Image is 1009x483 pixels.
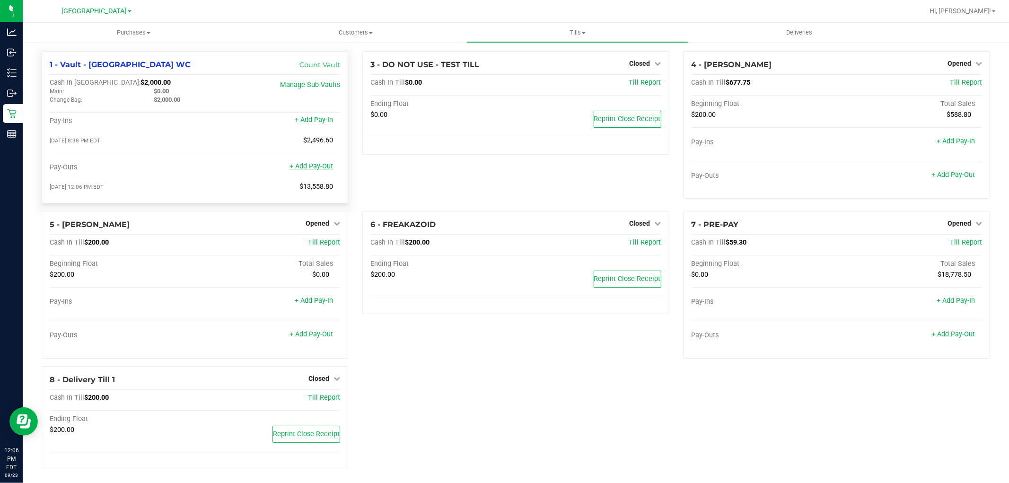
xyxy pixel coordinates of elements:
[308,394,340,402] a: Till Report
[692,79,726,87] span: Cash In Till
[7,27,17,37] inline-svg: Analytics
[370,238,405,246] span: Cash In Till
[50,426,74,434] span: $200.00
[140,79,171,87] span: $2,000.00
[4,472,18,479] p: 09/23
[23,23,245,43] a: Purchases
[726,79,751,87] span: $677.75
[50,137,100,144] span: [DATE] 8:38 PM EDT
[308,238,340,246] a: Till Report
[837,260,982,268] div: Total Sales
[303,136,333,144] span: $2,496.60
[948,60,971,67] span: Opened
[272,426,340,443] button: Reprint Close Receipt
[931,330,975,338] a: + Add Pay-Out
[50,260,195,268] div: Beginning Float
[773,28,825,37] span: Deliveries
[930,7,991,15] span: Hi, [PERSON_NAME]!
[7,88,17,98] inline-svg: Outbound
[692,60,772,69] span: 4 - [PERSON_NAME]
[370,260,516,268] div: Ending Float
[947,111,971,119] span: $588.80
[630,60,650,67] span: Closed
[50,220,130,229] span: 5 - [PERSON_NAME]
[630,220,650,227] span: Closed
[629,79,661,87] a: Till Report
[467,28,688,37] span: Tills
[692,111,716,119] span: $200.00
[837,100,982,108] div: Total Sales
[295,116,333,124] a: + Add Pay-In
[937,297,975,305] a: + Add Pay-In
[50,331,195,340] div: Pay-Outs
[594,275,661,283] span: Reprint Close Receipt
[195,260,340,268] div: Total Sales
[50,97,82,103] span: Change Bag:
[299,183,333,191] span: $13,558.80
[7,129,17,139] inline-svg: Reports
[405,79,422,87] span: $0.00
[154,88,169,95] span: $0.00
[154,96,180,103] span: $2,000.00
[280,81,340,89] a: Manage Sub-Vaults
[692,238,726,246] span: Cash In Till
[466,23,688,43] a: Tills
[4,446,18,472] p: 12:06 PM EDT
[50,60,191,69] span: 1 - Vault - [GEOGRAPHIC_DATA] WC
[308,375,329,382] span: Closed
[50,79,140,87] span: Cash In [GEOGRAPHIC_DATA]:
[62,7,127,15] span: [GEOGRAPHIC_DATA]
[23,28,245,37] span: Purchases
[50,375,115,384] span: 8 - Delivery Till 1
[688,23,910,43] a: Deliveries
[405,238,430,246] span: $200.00
[950,79,982,87] a: Till Report
[50,163,195,172] div: Pay-Outs
[370,100,516,108] div: Ending Float
[594,115,661,123] span: Reprint Close Receipt
[50,415,195,423] div: Ending Float
[370,111,387,119] span: $0.00
[245,28,466,37] span: Customers
[50,117,195,125] div: Pay-Ins
[692,331,837,340] div: Pay-Outs
[50,238,84,246] span: Cash In Till
[50,184,104,190] span: [DATE] 12:06 PM EDT
[7,109,17,118] inline-svg: Retail
[692,298,837,306] div: Pay-Ins
[937,137,975,145] a: + Add Pay-In
[306,220,329,227] span: Opened
[931,171,975,179] a: + Add Pay-Out
[948,220,971,227] span: Opened
[370,220,436,229] span: 6 - FREAKAZOID
[370,60,479,69] span: 3 - DO NOT USE - TEST TILL
[692,220,739,229] span: 7 - PRE-PAY
[938,271,971,279] span: $18,778.50
[950,238,982,246] a: Till Report
[84,394,109,402] span: $200.00
[370,271,395,279] span: $200.00
[692,138,837,147] div: Pay-Ins
[50,88,64,95] span: Main:
[9,407,38,436] iframe: Resource center
[7,68,17,78] inline-svg: Inventory
[273,430,340,438] span: Reprint Close Receipt
[50,394,84,402] span: Cash In Till
[312,271,329,279] span: $0.00
[594,271,661,288] button: Reprint Close Receipt
[290,162,333,170] a: + Add Pay-Out
[692,172,837,180] div: Pay-Outs
[295,297,333,305] a: + Add Pay-In
[50,298,195,306] div: Pay-Ins
[692,271,709,279] span: $0.00
[84,238,109,246] span: $200.00
[629,238,661,246] a: Till Report
[594,111,661,128] button: Reprint Close Receipt
[692,100,837,108] div: Beginning Float
[299,61,340,69] a: Count Vault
